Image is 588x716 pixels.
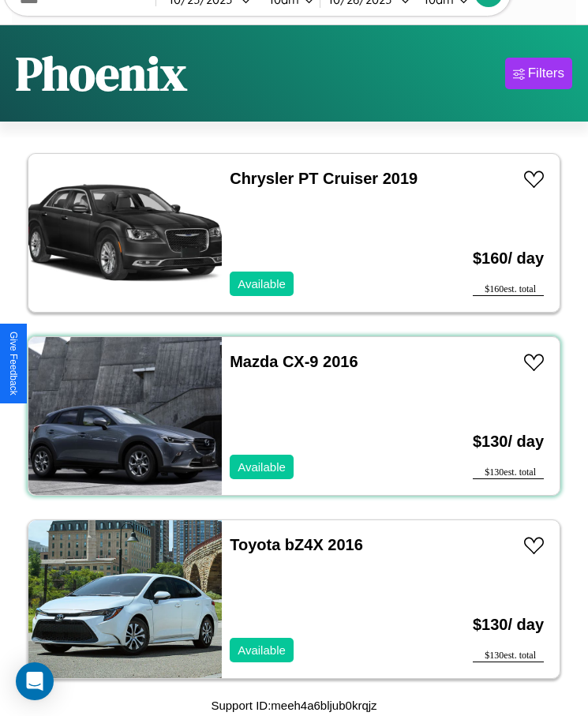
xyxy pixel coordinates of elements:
a: Chrysler PT Cruiser 2019 [230,170,418,187]
div: $ 160 est. total [473,283,544,296]
h3: $ 130 / day [473,417,544,467]
div: Open Intercom Messenger [16,662,54,700]
div: Give Feedback [8,332,19,395]
p: Available [238,273,286,294]
a: Toyota bZ4X 2016 [230,536,363,553]
button: Filters [505,58,572,89]
p: Support ID: meeh4a6bljub0krqjz [211,695,376,716]
div: Filters [528,66,564,81]
p: Available [238,456,286,478]
div: $ 130 est. total [473,467,544,479]
h1: Phoenix [16,41,187,106]
p: Available [238,639,286,661]
a: Mazda CX-9 2016 [230,353,358,370]
h3: $ 160 / day [473,234,544,283]
div: $ 130 est. total [473,650,544,662]
h3: $ 130 / day [473,600,544,650]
